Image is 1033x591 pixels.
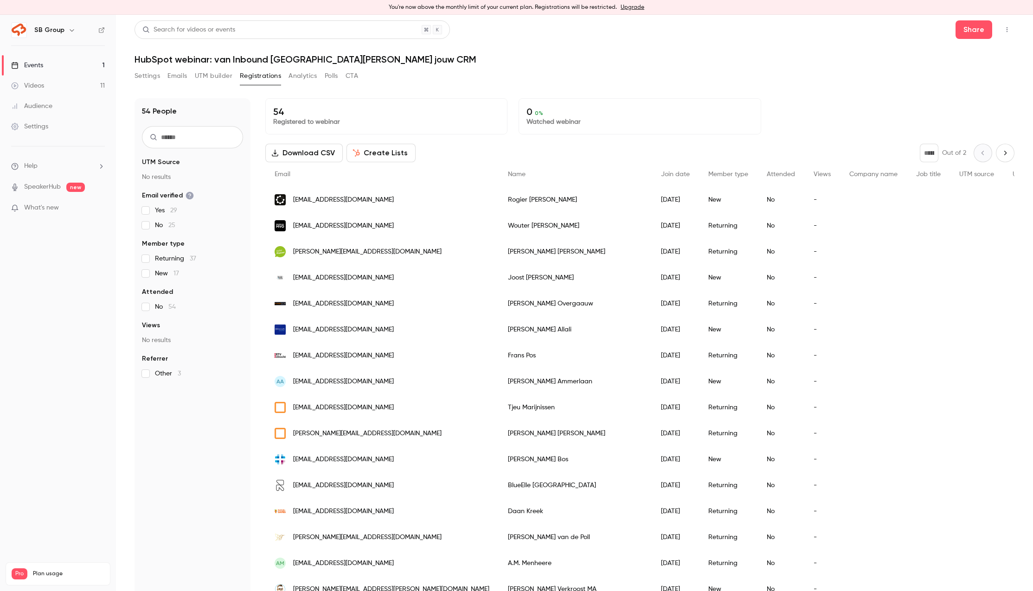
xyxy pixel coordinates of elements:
[142,321,160,330] span: Views
[142,239,185,248] span: Member type
[346,69,358,83] button: CTA
[804,369,840,394] div: -
[11,102,52,111] div: Audience
[757,369,804,394] div: No
[757,343,804,369] div: No
[757,550,804,576] div: No
[293,455,394,464] span: [EMAIL_ADDRESS][DOMAIN_NAME]
[94,204,105,212] iframe: Noticeable Trigger
[293,325,394,335] span: [EMAIL_ADDRESS][DOMAIN_NAME]
[24,203,59,213] span: What's new
[804,213,840,239] div: -
[66,183,85,192] span: new
[652,498,699,524] div: [DATE]
[652,291,699,317] div: [DATE]
[276,377,284,386] span: AA
[346,144,416,162] button: Create Lists
[757,420,804,446] div: No
[499,394,652,420] div: Tjeu Marijnissen
[11,61,43,70] div: Events
[293,559,394,568] span: [EMAIL_ADDRESS][DOMAIN_NAME]
[33,570,104,578] span: Plan usage
[757,239,804,265] div: No
[34,25,64,35] h6: SB Group
[699,265,757,291] div: New
[155,221,175,230] span: No
[293,403,394,413] span: [EMAIL_ADDRESS][DOMAIN_NAME]
[155,369,181,378] span: Other
[12,568,27,579] span: Pro
[275,324,286,335] img: okulus.nl
[275,272,286,283] img: joostenjoost.nl
[293,273,394,283] span: [EMAIL_ADDRESS][DOMAIN_NAME]
[293,221,394,231] span: [EMAIL_ADDRESS][DOMAIN_NAME]
[11,81,44,90] div: Videos
[275,480,286,491] img: railforum.nl
[293,351,394,361] span: [EMAIL_ADDRESS][DOMAIN_NAME]
[499,291,652,317] div: [PERSON_NAME] Overgaauw
[275,194,286,205] img: green-dna.nl
[273,106,500,117] p: 54
[276,559,284,567] span: AM
[757,213,804,239] div: No
[499,213,652,239] div: Wouter [PERSON_NAME]
[155,269,179,278] span: New
[804,187,840,213] div: -
[699,498,757,524] div: Returning
[804,265,840,291] div: -
[12,23,26,38] img: SB Group
[273,117,500,127] p: Registered to webinar
[699,187,757,213] div: New
[757,498,804,524] div: No
[142,158,180,167] span: UTM Source
[942,148,966,158] p: Out of 2
[135,69,160,83] button: Settings
[142,287,173,297] span: Attended
[170,207,177,214] span: 29
[275,428,286,439] img: linteloo.nl
[142,106,177,117] h1: 54 People
[499,498,652,524] div: Daan Kreek
[535,110,543,116] span: 0 %
[652,420,699,446] div: [DATE]
[168,222,175,229] span: 25
[293,507,394,516] span: [EMAIL_ADDRESS][DOMAIN_NAME]
[275,220,286,231] img: bureaumvo.nl
[699,446,757,472] div: New
[293,247,442,257] span: [PERSON_NAME][EMAIL_ADDRESS][DOMAIN_NAME]
[652,550,699,576] div: [DATE]
[699,394,757,420] div: Returning
[293,429,442,438] span: [PERSON_NAME][EMAIL_ADDRESS][DOMAIN_NAME]
[142,172,243,182] p: No results
[699,524,757,550] div: Returning
[699,343,757,369] div: Returning
[11,122,48,131] div: Settings
[804,498,840,524] div: -
[499,369,652,394] div: [PERSON_NAME] Ammerlaan
[757,472,804,498] div: No
[24,161,38,171] span: Help
[652,394,699,420] div: [DATE]
[240,69,281,83] button: Registrations
[916,171,941,178] span: Job title
[652,524,699,550] div: [DATE]
[757,524,804,550] div: No
[526,117,753,127] p: Watched webinar
[275,171,290,178] span: Email
[804,343,840,369] div: -
[275,532,286,543] img: untapped.business
[652,239,699,265] div: [DATE]
[804,291,840,317] div: -
[621,4,644,11] a: Upgrade
[508,171,526,178] span: Name
[155,302,176,311] span: No
[275,454,286,465] img: rijnstate.nl
[195,69,232,83] button: UTM builder
[135,54,1014,65] h1: HubSpot webinar: van Inbound [GEOGRAPHIC_DATA][PERSON_NAME] jouw CRM
[652,472,699,498] div: [DATE]
[804,239,840,265] div: -
[652,446,699,472] div: [DATE]
[293,377,394,387] span: [EMAIL_ADDRESS][DOMAIN_NAME]
[499,420,652,446] div: [PERSON_NAME] [PERSON_NAME]
[275,246,286,257] img: helloplanner.nl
